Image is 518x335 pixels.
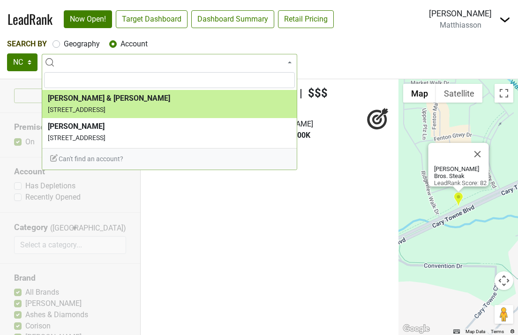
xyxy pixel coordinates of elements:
a: Open this area in Google Maps (opens a new window) [401,323,432,335]
a: Terms (opens in new tab) [491,329,504,334]
button: Show satellite imagery [436,84,482,103]
img: Google [401,323,432,335]
button: Drag Pegman onto the map to open Street View [495,305,513,324]
span: | $$$ [300,87,328,100]
label: Account [120,38,148,50]
small: [STREET_ADDRESS] [48,106,105,113]
span: Matthiasson [440,21,481,30]
button: Toggle fullscreen view [495,84,513,103]
b: [PERSON_NAME] & [PERSON_NAME] [48,94,170,103]
img: Edit [49,153,59,163]
a: Retail Pricing [278,10,334,28]
button: Close [466,143,488,165]
img: Dropdown Menu [499,14,510,25]
div: [PERSON_NAME] [429,7,492,20]
span: Can't find an account? [49,155,123,163]
a: LeadRank [8,9,53,29]
button: Map camera controls [495,271,513,290]
button: Show street map [403,84,436,103]
button: Keyboard shortcuts [453,328,460,335]
b: [PERSON_NAME] [48,122,105,131]
label: Geography [64,38,100,50]
div: Crawford Bros. Steak [453,192,463,207]
a: Target Dashboard [116,10,188,28]
span: Search By [7,39,47,48]
a: Now Open! [64,10,112,28]
button: Map Data [465,328,485,335]
b: [PERSON_NAME] Bros. Steak [434,165,479,179]
div: LeadRank Score: 82 [434,165,488,186]
a: Report errors in the road map or imagery to Google [510,329,515,334]
small: [STREET_ADDRESS] [48,134,105,141]
a: Dashboard Summary [191,10,274,28]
